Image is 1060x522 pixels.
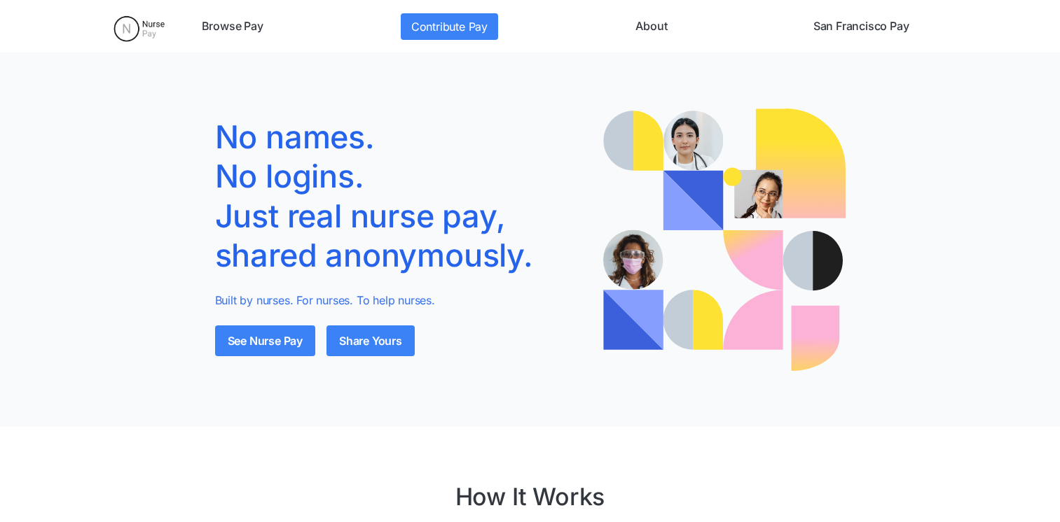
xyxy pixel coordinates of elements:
h2: How It Works [455,483,605,512]
a: See Nurse Pay [215,325,315,356]
p: Built by nurses. For nurses. To help nurses. [215,292,582,309]
img: Illustration of a nurse with speech bubbles showing real pay quotes [603,108,846,371]
a: Browse Pay [196,13,269,40]
h1: No names. No logins. Just real nurse pay, shared anonymously. [215,118,582,275]
a: Contribute Pay [401,13,498,40]
a: Share Yours [326,325,415,356]
a: San Francisco Pay [808,13,915,40]
a: About [630,13,673,40]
